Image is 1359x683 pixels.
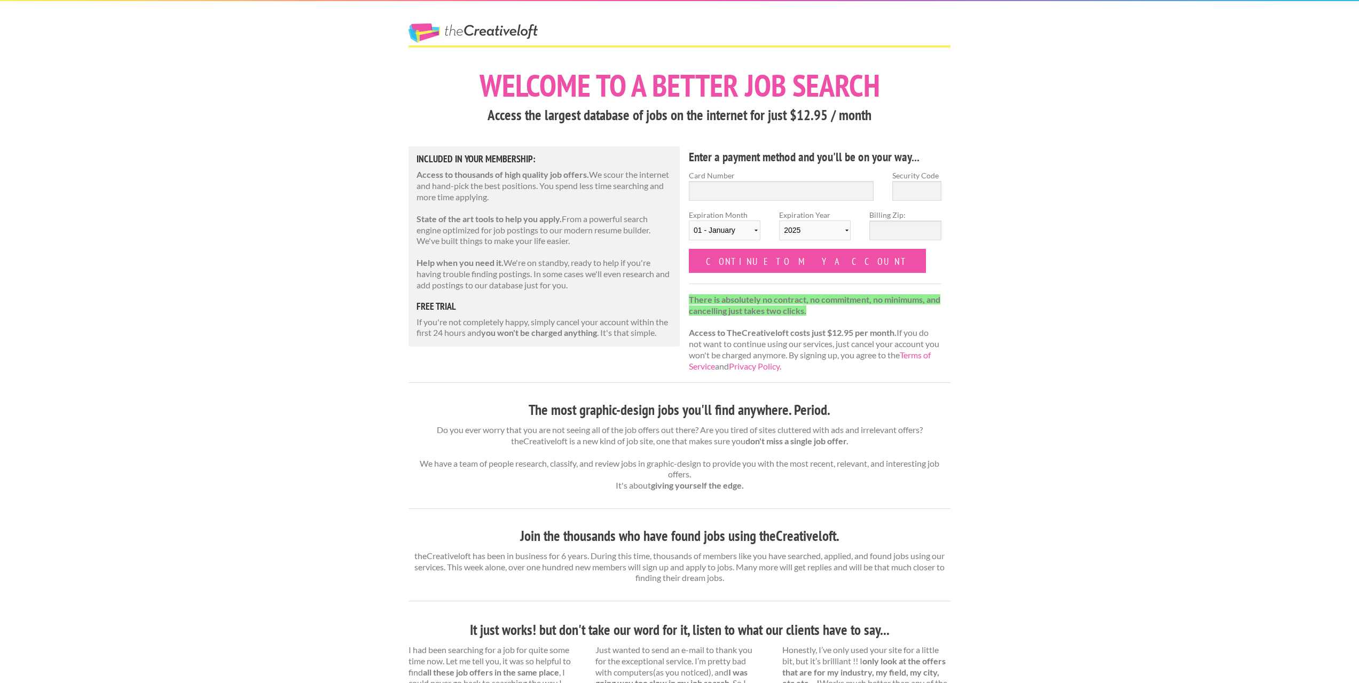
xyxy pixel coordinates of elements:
[417,169,672,202] p: We scour the internet and hand-pick the best positions. You spend less time searching and more ti...
[417,302,672,311] h5: free trial
[409,105,950,125] h3: Access the largest database of jobs on the internet for just $12.95 / month
[423,667,559,677] strong: all these job offers in the same place
[409,620,950,640] h3: It just works! but don't take our word for it, listen to what our clients have to say...
[689,294,940,316] strong: There is absolutely no contract, no commitment, no minimums, and cancelling just takes two clicks.
[689,209,760,249] label: Expiration Month
[779,209,851,249] label: Expiration Year
[689,249,926,273] input: Continue to my account
[481,327,597,337] strong: you won't be charged anything
[409,70,950,101] h1: Welcome to a better job search
[417,214,562,224] strong: State of the art tools to help you apply.
[689,350,931,371] a: Terms of Service
[689,327,897,337] strong: Access to TheCreativeloft costs just $12.95 per month.
[409,551,950,584] p: theCreativeloft has been in business for 6 years. During this time, thousands of members like you...
[689,148,941,166] h4: Enter a payment method and you'll be on your way...
[689,170,874,181] label: Card Number
[651,480,744,490] strong: giving yourself the edge.
[417,257,504,268] strong: Help when you need it.
[409,425,950,491] p: Do you ever worry that you are not seeing all of the job offers out there? Are you tired of sites...
[869,209,941,221] label: Billing Zip:
[417,317,672,339] p: If you're not completely happy, simply cancel your account within the first 24 hours and . It's t...
[409,526,950,546] h3: Join the thousands who have found jobs using theCreativeloft.
[417,154,672,164] h5: Included in Your Membership:
[745,436,849,446] strong: don't miss a single job offer.
[409,400,950,420] h3: The most graphic-design jobs you'll find anywhere. Period.
[417,257,672,291] p: We're on standby, ready to help if you're having trouble finding postings. In some cases we'll ev...
[689,221,760,240] select: Expiration Month
[779,221,851,240] select: Expiration Year
[417,169,589,179] strong: Access to thousands of high quality job offers.
[729,361,780,371] a: Privacy Policy
[689,294,941,372] p: If you do not want to continue using our services, just cancel your account you won't be charged ...
[409,23,538,43] a: The Creative Loft
[417,214,672,247] p: From a powerful search engine optimized for job postings to our modern resume builder. We've buil...
[892,170,941,181] label: Security Code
